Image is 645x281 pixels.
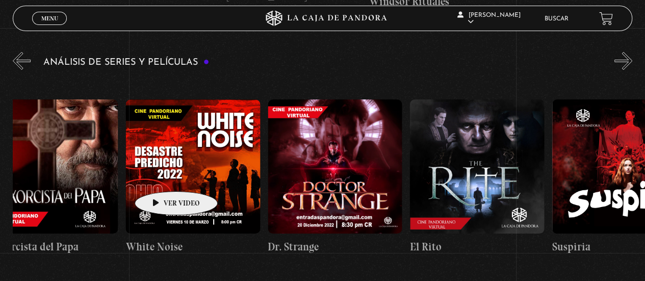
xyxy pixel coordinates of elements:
h3: Análisis de series y películas [43,58,209,67]
span: Cerrar [38,24,62,31]
a: View your shopping cart [599,12,613,25]
h4: Dr. Strange [268,239,402,255]
span: [PERSON_NAME] [457,12,521,25]
button: Previous [13,52,31,70]
a: White Noise [125,78,260,276]
a: El Rito [409,78,544,276]
button: Next [614,52,632,70]
h4: El Rito [409,239,544,255]
h4: White Noise [125,239,260,255]
a: Dr. Strange [268,78,402,276]
span: Menu [41,15,58,21]
a: Buscar [545,16,569,22]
